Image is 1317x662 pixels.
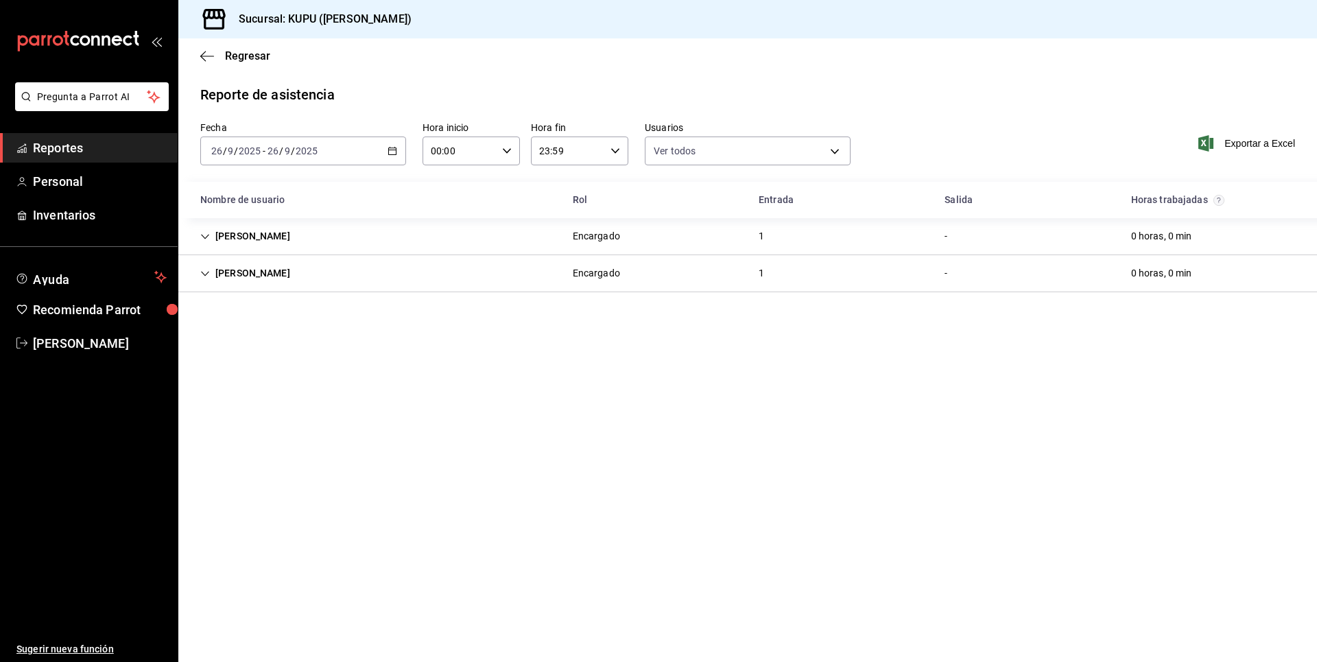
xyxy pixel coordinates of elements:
[562,261,631,286] div: Cell
[211,145,223,156] input: --
[1120,261,1203,286] div: Cell
[178,182,1317,218] div: Head
[151,36,162,47] button: open_drawer_menu
[200,84,335,105] div: Reporte de asistencia
[16,642,167,657] span: Sugerir nueva función
[225,49,270,62] span: Regresar
[33,206,167,224] span: Inventarios
[934,187,1119,213] div: HeadCell
[531,123,628,132] label: Hora fin
[934,224,958,249] div: Cell
[238,145,261,156] input: ----
[645,123,851,132] label: Usuarios
[1201,135,1295,152] button: Exportar a Excel
[562,224,631,249] div: Cell
[934,261,958,286] div: Cell
[748,261,775,286] div: Cell
[562,187,748,213] div: HeadCell
[33,269,149,285] span: Ayuda
[37,90,147,104] span: Pregunta a Parrot AI
[291,145,295,156] span: /
[33,300,167,319] span: Recomienda Parrot
[33,172,167,191] span: Personal
[748,224,775,249] div: Cell
[573,229,620,244] div: Encargado
[263,145,265,156] span: -
[284,145,291,156] input: --
[178,218,1317,255] div: Row
[423,123,520,132] label: Hora inicio
[189,224,301,249] div: Cell
[178,255,1317,292] div: Row
[33,334,167,353] span: [PERSON_NAME]
[234,145,238,156] span: /
[748,187,934,213] div: HeadCell
[189,261,301,286] div: Cell
[33,139,167,157] span: Reportes
[227,145,234,156] input: --
[279,145,283,156] span: /
[15,82,169,111] button: Pregunta a Parrot AI
[178,182,1317,292] div: Container
[295,145,318,156] input: ----
[228,11,412,27] h3: Sucursal: KUPU ([PERSON_NAME])
[223,145,227,156] span: /
[1213,195,1224,206] svg: El total de horas trabajadas por usuario es el resultado de la suma redondeada del registro de ho...
[189,187,562,213] div: HeadCell
[200,49,270,62] button: Regresar
[573,266,620,281] div: Encargado
[1120,187,1306,213] div: HeadCell
[200,123,406,132] label: Fecha
[1120,224,1203,249] div: Cell
[267,145,279,156] input: --
[10,99,169,114] a: Pregunta a Parrot AI
[654,144,696,158] span: Ver todos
